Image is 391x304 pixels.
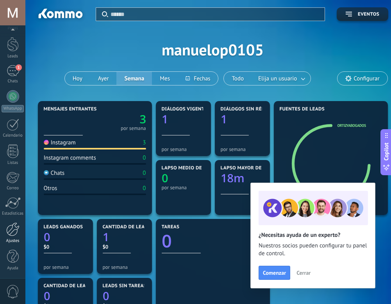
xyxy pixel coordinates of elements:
div: por semana [162,185,205,190]
text: 0 [162,229,172,253]
span: Leads ganados [44,224,83,230]
text: 0 [44,288,50,304]
div: por semana [121,126,146,130]
div: por semana [103,264,146,270]
div: por semana [44,264,87,270]
text: 3 [139,112,146,127]
button: Cerrar [293,267,314,279]
h2: ¿Necesitas ayuda de un experto? [259,231,367,239]
span: Lapso mayor de réplica [221,165,283,171]
div: WhatsApp [2,105,24,112]
div: Chats [44,169,65,177]
span: Elija un usuario [257,73,298,84]
span: Configurar [354,75,379,82]
button: Todo [224,72,252,85]
text: 0 [162,171,168,186]
span: Copilot [382,142,390,160]
button: Fechas [178,72,218,85]
div: 0 [143,185,146,192]
div: Chats [2,79,24,84]
span: Nuestros socios pueden configurar tu panel de control. [259,242,367,258]
button: Hoy [65,72,90,85]
span: Eventos [358,12,379,17]
div: 0 [143,154,146,162]
span: Leads sin tareas [103,283,146,289]
span: Cantidad de leads perdidos [44,283,118,289]
button: Elija un usuario [252,72,311,85]
a: 0 [44,229,87,245]
img: Instagram [44,140,49,145]
text: 1 [162,112,168,127]
div: Ayuda [2,266,24,271]
button: Semana [116,72,152,85]
span: Comenzar [263,270,286,276]
div: Instagram comments [44,154,96,162]
button: Mes [152,72,178,85]
span: Lapso medio de réplica [162,165,223,171]
div: 0 [143,169,146,177]
a: 18m [221,171,264,186]
div: $0 [103,244,146,250]
span: Mensajes entrantes [44,107,97,112]
div: por semana [221,146,264,152]
a: 0 [162,229,264,253]
text: 0 [103,288,109,304]
span: Diálogos sin réplica [221,107,276,112]
div: Leads [2,54,24,59]
div: por semana [162,146,205,152]
span: Fuentes de leads [280,107,325,112]
button: Eventos [337,7,388,21]
div: Correo [2,186,24,191]
div: $0 [44,244,87,250]
div: Calendario [2,133,24,138]
div: Listas [2,160,24,165]
button: Comenzar [259,266,290,280]
a: 0 [103,288,146,304]
span: 1 [16,64,22,71]
span: Cerrar [296,270,311,276]
div: Otros [44,185,57,192]
span: Cantidad de leads activos [103,224,173,230]
text: 18m [221,171,245,186]
text: 1 [103,229,109,245]
span: Tareas [162,224,180,230]
a: 1 [103,229,146,245]
text: 0 [44,229,50,245]
div: 3 [143,139,146,146]
span: Diálogos vigentes [162,107,211,112]
a: ortizyabogados [337,123,366,128]
div: Estadísticas [2,211,24,216]
div: Ajustes [2,238,24,244]
button: Ayer [90,72,117,85]
a: 0 [44,288,87,304]
text: 1 [221,112,227,127]
a: 3 [95,112,146,127]
img: Chats [44,170,49,175]
div: Instagram [44,139,76,146]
